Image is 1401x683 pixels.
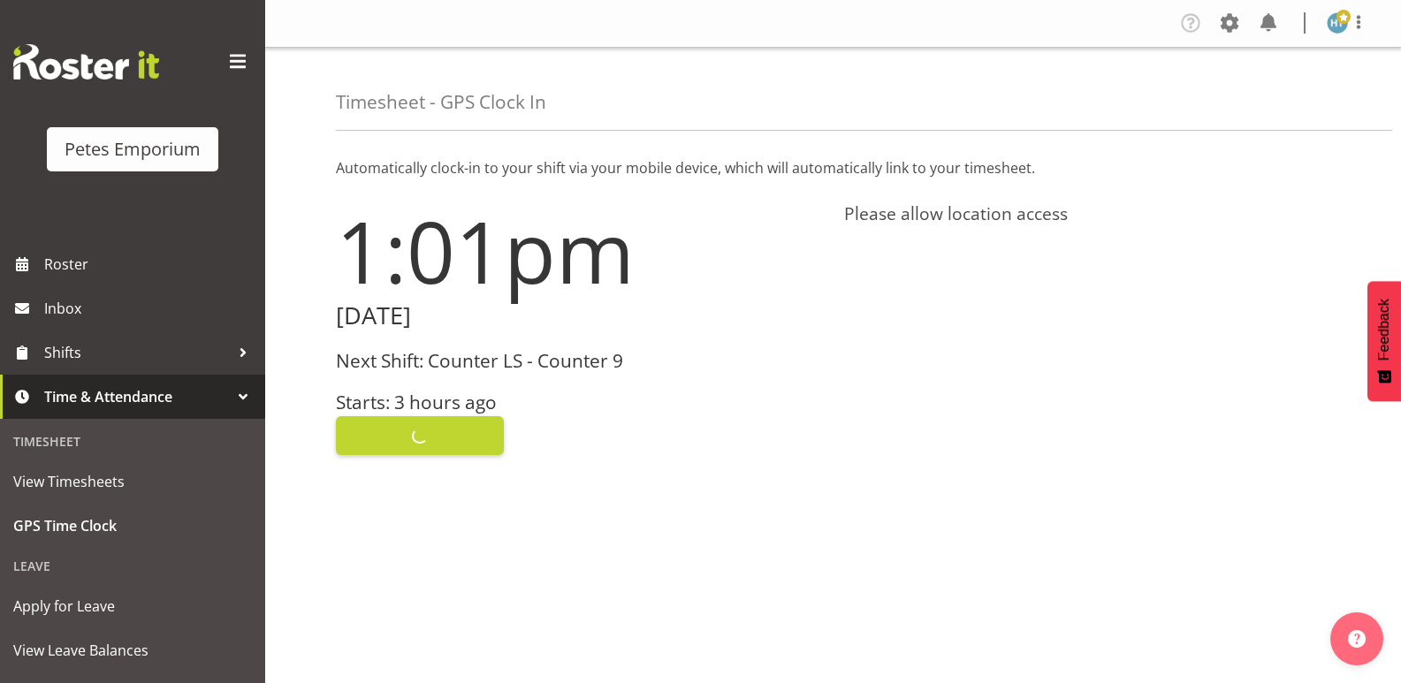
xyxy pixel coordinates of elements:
[13,44,159,80] img: Rosterit website logo
[4,459,261,504] a: View Timesheets
[44,251,256,277] span: Roster
[13,593,252,619] span: Apply for Leave
[4,584,261,628] a: Apply for Leave
[65,136,201,163] div: Petes Emporium
[4,423,261,459] div: Timesheet
[44,383,230,410] span: Time & Attendance
[844,203,1331,224] h4: Please allow location access
[1376,299,1392,360] span: Feedback
[4,504,261,548] a: GPS Time Clock
[1327,12,1348,34] img: helena-tomlin701.jpg
[336,351,823,371] h3: Next Shift: Counter LS - Counter 9
[336,203,823,299] h1: 1:01pm
[13,468,252,495] span: View Timesheets
[336,157,1330,178] p: Automatically clock-in to your shift via your mobile device, which will automatically link to you...
[4,628,261,672] a: View Leave Balances
[336,392,823,413] h3: Starts: 3 hours ago
[336,92,546,112] h4: Timesheet - GPS Clock In
[1348,630,1366,648] img: help-xxl-2.png
[13,512,252,539] span: GPS Time Clock
[44,295,256,322] span: Inbox
[13,637,252,664] span: View Leave Balances
[4,548,261,584] div: Leave
[44,339,230,366] span: Shifts
[336,302,823,330] h2: [DATE]
[1367,281,1401,401] button: Feedback - Show survey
